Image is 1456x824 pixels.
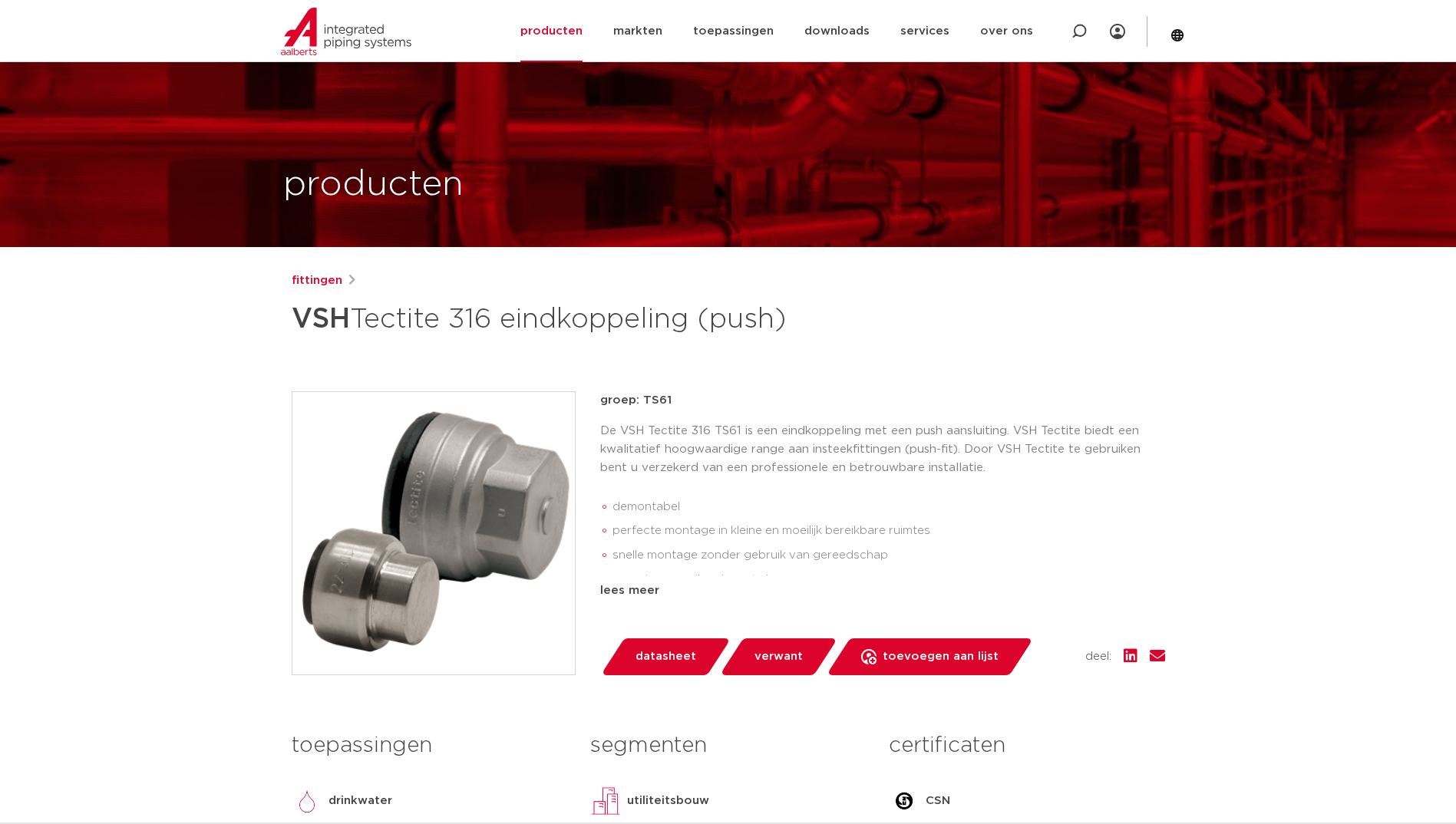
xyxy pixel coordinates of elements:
li: perfecte montage in kleine en moeilijk bereikbare ruimtes [612,519,1165,543]
img: CSN [889,786,919,816]
img: utiliteitsbouw [590,786,621,816]
li: demontabel [612,495,1165,519]
h3: certificaten [889,730,1164,761]
span: datasheet [636,644,696,669]
h3: segmenten [590,730,866,761]
p: De VSH Tectite 316 TS61 is een eindkoppeling met een push aansluiting. VSH Tectite biedt een kwal... [600,422,1165,477]
img: Product Image for VSH Tectite 316 eindkoppeling (push) [292,392,575,674]
h1: Tectite 316 eindkoppeling (push) [292,296,868,342]
img: drinkwater [292,786,322,816]
span: deel: [1085,648,1111,666]
a: verwant [719,638,837,675]
a: fittingen [292,272,342,290]
div: lees meer [600,582,1165,600]
li: snelle montage zonder gebruik van gereedschap [612,543,1165,568]
p: utiliteitsbouw [627,792,709,810]
h1: producten [283,160,464,209]
span: toevoegen aan lijst [883,644,999,669]
h3: toepassingen [292,730,567,761]
li: voorzien van alle relevante keuren [612,568,1165,592]
span: verwant [754,644,803,669]
p: drinkwater [329,792,392,810]
p: groep: TS61 [600,391,1165,410]
strong: VSH [292,305,350,333]
a: datasheet [600,638,731,675]
p: CSN [926,792,950,810]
